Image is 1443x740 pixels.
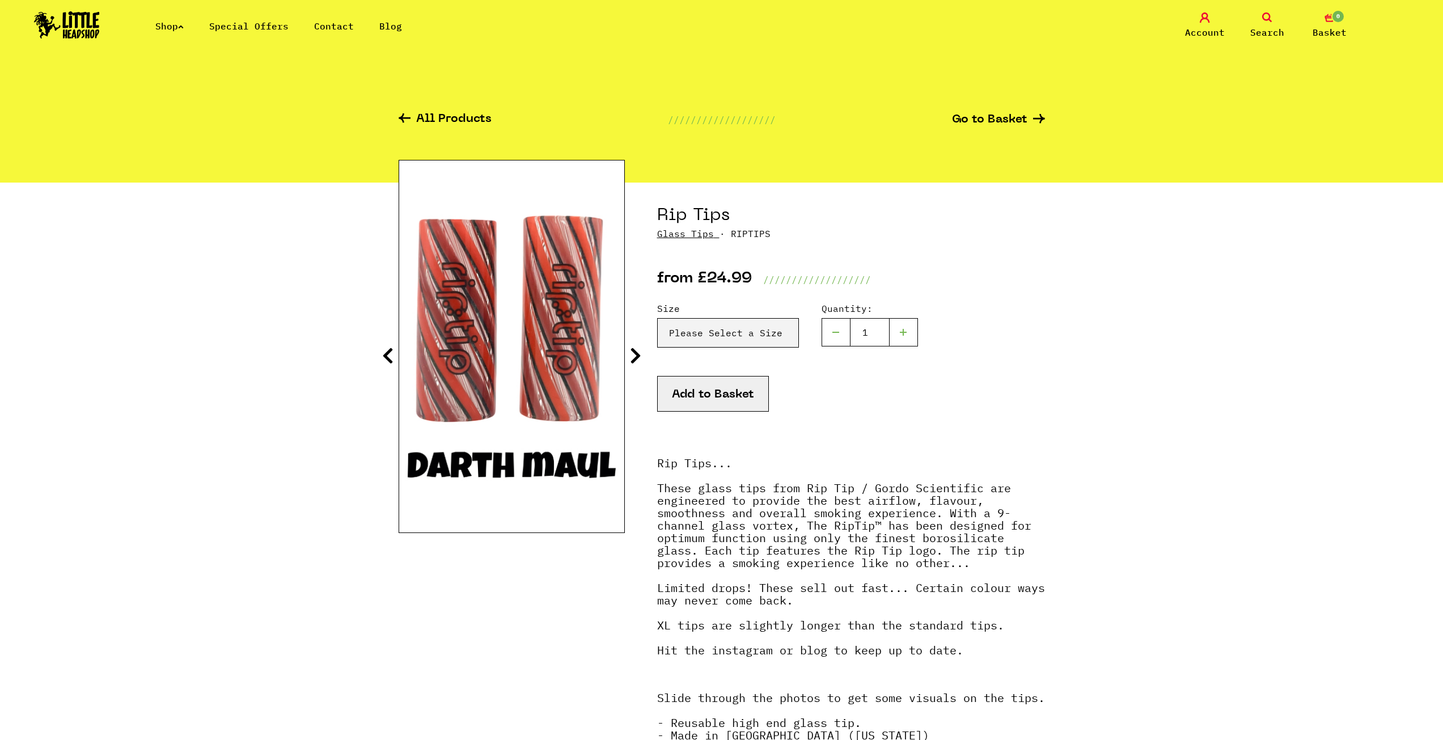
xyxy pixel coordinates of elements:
[822,302,918,315] label: Quantity:
[1239,12,1296,39] a: Search
[379,20,402,32] a: Blog
[399,206,624,487] img: Rip Tips image 19
[763,273,871,286] p: ///////////////////
[314,20,354,32] a: Contact
[657,228,714,239] a: Glass Tips
[1313,26,1347,39] span: Basket
[952,114,1045,126] a: Go to Basket
[850,318,890,346] input: 1
[1250,26,1284,39] span: Search
[34,11,100,39] img: Little Head Shop Logo
[399,113,492,126] a: All Products
[1331,10,1345,23] span: 0
[657,273,752,286] p: from £24.99
[668,113,776,126] p: ///////////////////
[657,455,1045,658] strong: Rip Tips... These glass tips from Rip Tip / Gordo Scientific are engineered to provide the best a...
[1301,12,1358,39] a: 0 Basket
[657,227,1045,240] p: · RIPTIPS
[657,205,1045,227] h1: Rip Tips
[155,20,184,32] a: Shop
[1185,26,1225,39] span: Account
[657,376,769,412] button: Add to Basket
[209,20,289,32] a: Special Offers
[657,302,799,315] label: Size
